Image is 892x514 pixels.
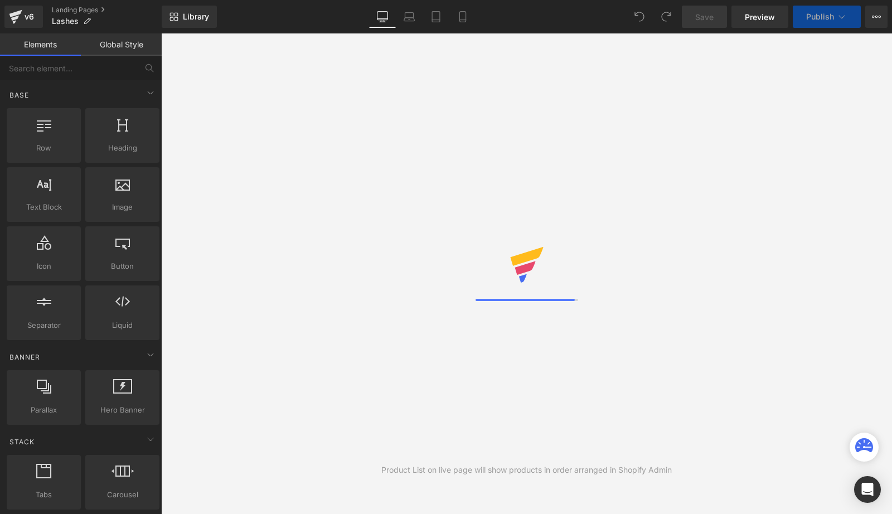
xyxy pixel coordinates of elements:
span: Image [89,201,156,213]
a: Mobile [449,6,476,28]
a: New Library [162,6,217,28]
span: Lashes [52,17,79,26]
span: Hero Banner [89,404,156,416]
a: Laptop [396,6,423,28]
a: Preview [731,6,788,28]
span: Liquid [89,319,156,331]
span: Button [89,260,156,272]
span: Row [10,142,77,154]
button: More [865,6,888,28]
a: Global Style [81,33,162,56]
span: Save [695,11,714,23]
span: Tabs [10,489,77,501]
span: Publish [806,12,834,21]
span: Carousel [89,489,156,501]
span: Preview [745,11,775,23]
button: Publish [793,6,861,28]
span: Base [8,90,30,100]
a: Landing Pages [52,6,162,14]
a: v6 [4,6,43,28]
button: Undo [628,6,651,28]
span: Icon [10,260,77,272]
a: Desktop [369,6,396,28]
div: Product List on live page will show products in order arranged in Shopify Admin [381,464,672,476]
span: Text Block [10,201,77,213]
div: Open Intercom Messenger [854,476,881,503]
span: Separator [10,319,77,331]
span: Banner [8,352,41,362]
span: Library [183,12,209,22]
span: Parallax [10,404,77,416]
span: Stack [8,437,36,447]
button: Redo [655,6,677,28]
div: v6 [22,9,36,24]
span: Heading [89,142,156,154]
a: Tablet [423,6,449,28]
